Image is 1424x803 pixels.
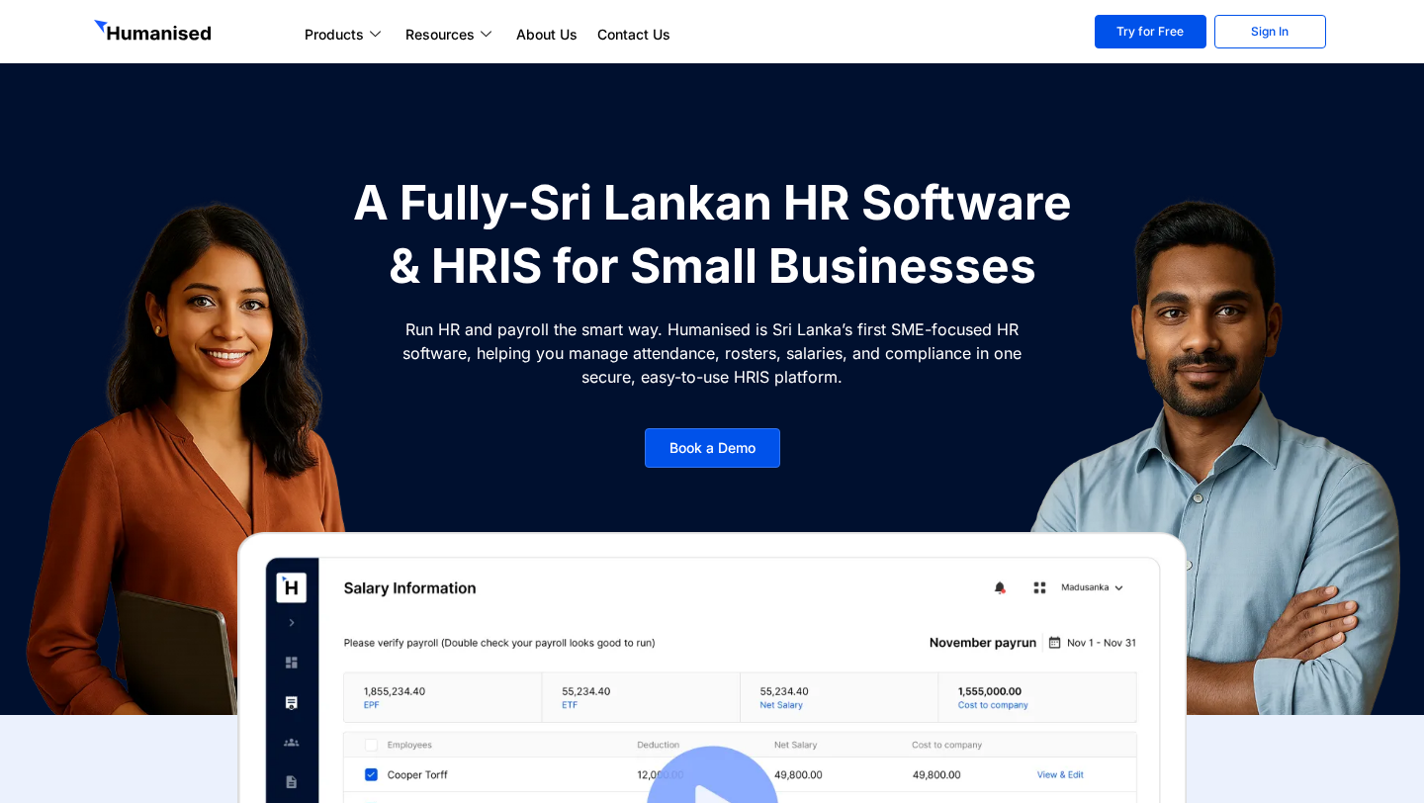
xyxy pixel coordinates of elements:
[669,441,756,455] span: Book a Demo
[400,317,1023,389] p: Run HR and payroll the smart way. Humanised is Sri Lanka’s first SME-focused HR software, helping...
[341,171,1083,298] h1: A Fully-Sri Lankan HR Software & HRIS for Small Businesses
[396,23,506,46] a: Resources
[506,23,587,46] a: About Us
[94,20,215,45] img: GetHumanised Logo
[1214,15,1326,48] a: Sign In
[1095,15,1206,48] a: Try for Free
[295,23,396,46] a: Products
[587,23,680,46] a: Contact Us
[645,428,780,468] a: Book a Demo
